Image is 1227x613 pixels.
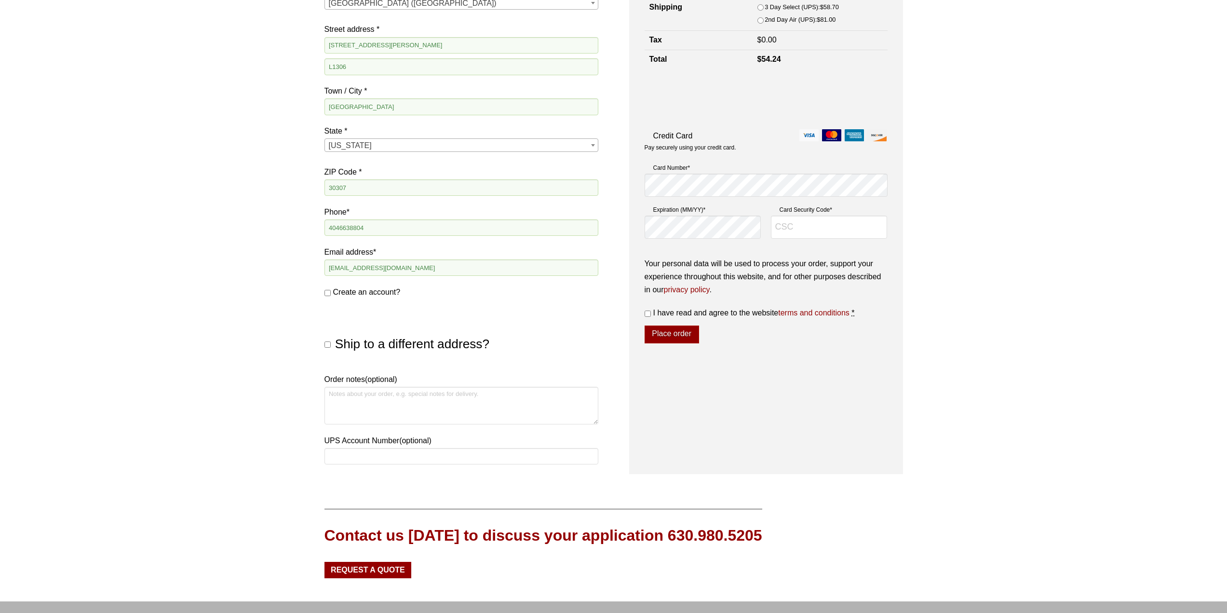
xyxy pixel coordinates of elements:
label: Phone [324,205,598,218]
iframe: reCAPTCHA [645,79,791,116]
label: 2nd Day Air (UPS): [765,14,836,25]
label: Card Number [645,163,888,173]
input: CSC [771,216,888,239]
span: $ [820,3,823,11]
span: $ [757,55,762,63]
input: Apartment, suite, unit, etc. (optional) [324,58,598,75]
span: $ [757,36,762,44]
span: Georgia [325,139,598,152]
bdi: 58.70 [820,3,839,11]
input: Create an account? [324,290,331,296]
span: Ship to a different address? [335,337,489,351]
img: amex [845,129,864,141]
span: State [324,138,598,152]
span: $ [817,16,820,23]
p: Pay securely using your credit card. [645,144,888,152]
img: visa [799,129,819,141]
input: Ship to a different address? [324,341,331,348]
label: Order notes [324,373,598,386]
th: Tax [645,31,753,50]
bdi: 0.00 [757,36,777,44]
label: Email address [324,245,598,259]
label: Town / City [324,84,598,97]
label: Expiration (MM/YY) [645,205,761,215]
label: State [324,124,598,137]
span: (optional) [365,375,397,383]
bdi: 54.24 [757,55,781,63]
bdi: 81.00 [817,16,836,23]
div: Contact us [DATE] to discuss your application 630.980.5205 [324,525,762,546]
a: Request a Quote [324,562,412,578]
span: Request a Quote [331,566,405,574]
img: mastercard [822,129,841,141]
input: I have read and agree to the websiteterms and conditions * [645,311,651,317]
abbr: required [851,309,854,317]
a: privacy policy [664,286,710,294]
a: terms and conditions [778,309,849,317]
fieldset: Payment Info [645,159,888,246]
th: Total [645,50,753,68]
input: House number and street name [324,37,598,54]
p: Your personal data will be used to process your order, support your experience throughout this we... [645,257,888,297]
label: Credit Card [645,129,888,142]
button: Place order [645,326,699,344]
label: UPS Account Number [324,434,598,447]
span: Create an account? [333,288,401,296]
img: discover [867,129,887,141]
span: (optional) [399,436,431,445]
label: 3 Day Select (UPS): [765,2,839,13]
span: I have read and agree to the website [653,309,849,317]
label: Street address [324,23,598,36]
label: Card Security Code [771,205,888,215]
label: ZIP Code [324,165,598,178]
